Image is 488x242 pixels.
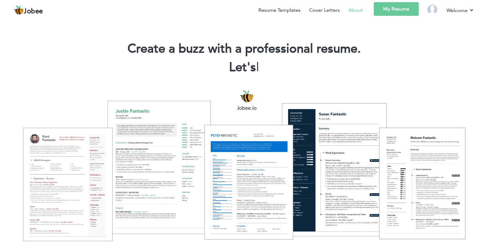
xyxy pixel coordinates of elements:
[374,2,419,16] a: My Resume
[348,6,363,14] a: About
[24,8,43,15] span: Jobee
[258,6,300,14] a: Resume Templates
[14,5,43,15] a: Jobee
[447,6,474,14] a: Welcome
[14,5,24,15] img: jobee.io
[309,6,340,14] a: Cover Letters
[256,59,259,76] span: |
[9,41,479,57] h1: Create a buzz with a professional resume.
[9,59,479,76] h2: Let's
[427,5,437,15] img: Profile Img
